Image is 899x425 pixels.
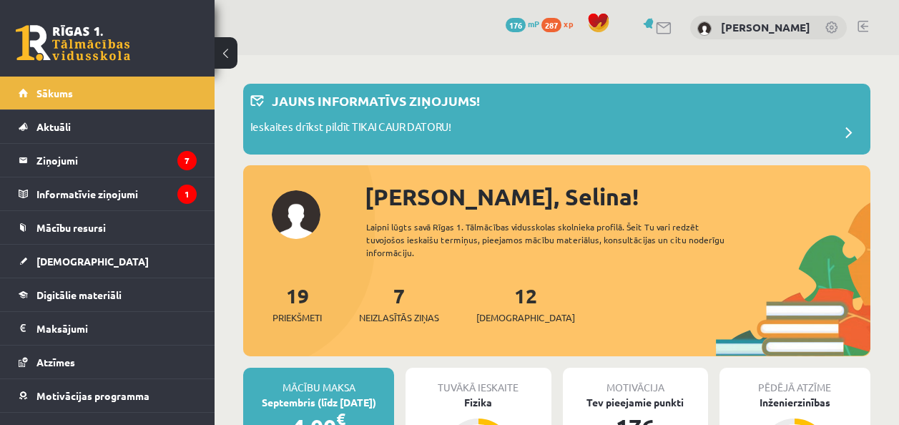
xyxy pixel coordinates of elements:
div: Fizika [406,395,551,410]
div: Laipni lūgts savā Rīgas 1. Tālmācības vidusskolas skolnieka profilā. Šeit Tu vari redzēt tuvojošo... [366,220,742,259]
span: Aktuāli [36,120,71,133]
div: Tuvākā ieskaite [406,368,551,395]
span: Atzīmes [36,356,75,368]
legend: Maksājumi [36,312,197,345]
a: [PERSON_NAME] [721,20,810,34]
a: Motivācijas programma [19,379,197,412]
a: Sākums [19,77,197,109]
a: Aktuāli [19,110,197,143]
span: 287 [541,18,561,32]
a: Ziņojumi7 [19,144,197,177]
a: Maksājumi [19,312,197,345]
img: Selina Zaglula [697,21,712,36]
div: Septembris (līdz [DATE]) [243,395,394,410]
div: Mācību maksa [243,368,394,395]
legend: Informatīvie ziņojumi [36,177,197,210]
a: 287 xp [541,18,580,29]
span: Priekšmeti [272,311,322,325]
span: Mācību resursi [36,221,106,234]
i: 7 [177,151,197,170]
span: 176 [506,18,526,32]
a: [DEMOGRAPHIC_DATA] [19,245,197,278]
span: Sākums [36,87,73,99]
a: Informatīvie ziņojumi1 [19,177,197,210]
span: [DEMOGRAPHIC_DATA] [476,311,575,325]
span: mP [528,18,539,29]
a: 19Priekšmeti [272,283,322,325]
a: Mācību resursi [19,211,197,244]
i: 1 [177,185,197,204]
a: Jauns informatīvs ziņojums! Ieskaites drīkst pildīt TIKAI CAUR DATORU! [250,91,863,147]
a: Digitālie materiāli [19,278,197,311]
span: xp [564,18,573,29]
div: Inženierzinības [719,395,870,410]
span: Digitālie materiāli [36,288,122,301]
a: 12[DEMOGRAPHIC_DATA] [476,283,575,325]
div: [PERSON_NAME], Selina! [365,180,870,214]
p: Ieskaites drīkst pildīt TIKAI CAUR DATORU! [250,119,451,139]
a: 176 mP [506,18,539,29]
div: Pēdējā atzīme [719,368,870,395]
span: Neizlasītās ziņas [359,311,439,325]
a: Atzīmes [19,346,197,378]
div: Motivācija [563,368,708,395]
legend: Ziņojumi [36,144,197,177]
p: Jauns informatīvs ziņojums! [272,91,480,110]
a: 7Neizlasītās ziņas [359,283,439,325]
a: Rīgas 1. Tālmācības vidusskola [16,25,130,61]
span: [DEMOGRAPHIC_DATA] [36,255,149,268]
div: Tev pieejamie punkti [563,395,708,410]
span: Motivācijas programma [36,389,149,402]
